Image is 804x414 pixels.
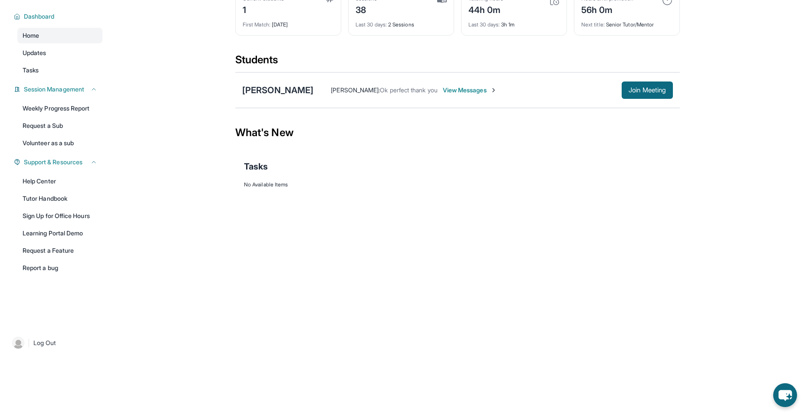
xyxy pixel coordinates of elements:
a: |Log Out [9,333,102,352]
a: Volunteer as a sub [17,135,102,151]
span: View Messages [443,86,497,95]
div: 44h 0m [468,2,503,16]
a: Tutor Handbook [17,191,102,206]
span: Tasks [23,66,39,75]
span: Next title : [581,21,605,28]
a: Report a bug [17,260,102,276]
a: Weekly Progress Report [17,101,102,116]
span: Updates [23,49,46,57]
span: Join Meeting [629,88,666,93]
a: Home [17,28,102,43]
span: | [28,338,30,348]
button: Dashboard [20,12,97,21]
a: Sign Up for Office Hours [17,208,102,224]
div: What's New [235,114,680,152]
div: Senior Tutor/Mentor [581,16,672,28]
div: Students [235,53,680,72]
div: 56h 0m [581,2,633,16]
span: Last 30 days : [468,21,500,28]
div: 1 [243,2,284,16]
div: No Available Items [244,181,671,188]
div: 3h 1m [468,16,560,28]
span: Session Management [24,85,84,94]
span: Dashboard [24,12,55,21]
button: chat-button [773,383,797,407]
span: Tasks [244,160,268,173]
div: [PERSON_NAME] [242,84,313,96]
button: Join Meeting [622,81,673,99]
span: Support & Resources [24,158,82,166]
div: [DATE] [243,16,334,28]
button: Support & Resources [20,158,97,166]
a: Request a Feature [17,243,102,258]
img: Chevron-Right [490,87,497,94]
a: Updates [17,45,102,61]
img: user-img [12,337,24,349]
button: Session Management [20,85,97,94]
a: Learning Portal Demo [17,225,102,241]
div: 2 Sessions [356,16,447,28]
span: First Match : [243,21,270,28]
span: Home [23,31,39,40]
a: Help Center [17,173,102,189]
a: Tasks [17,62,102,78]
a: Request a Sub [17,118,102,134]
span: [PERSON_NAME] : [331,86,380,94]
span: Last 30 days : [356,21,387,28]
span: Log Out [33,339,56,347]
span: Ok perfect thank you [380,86,437,94]
div: 38 [356,2,377,16]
